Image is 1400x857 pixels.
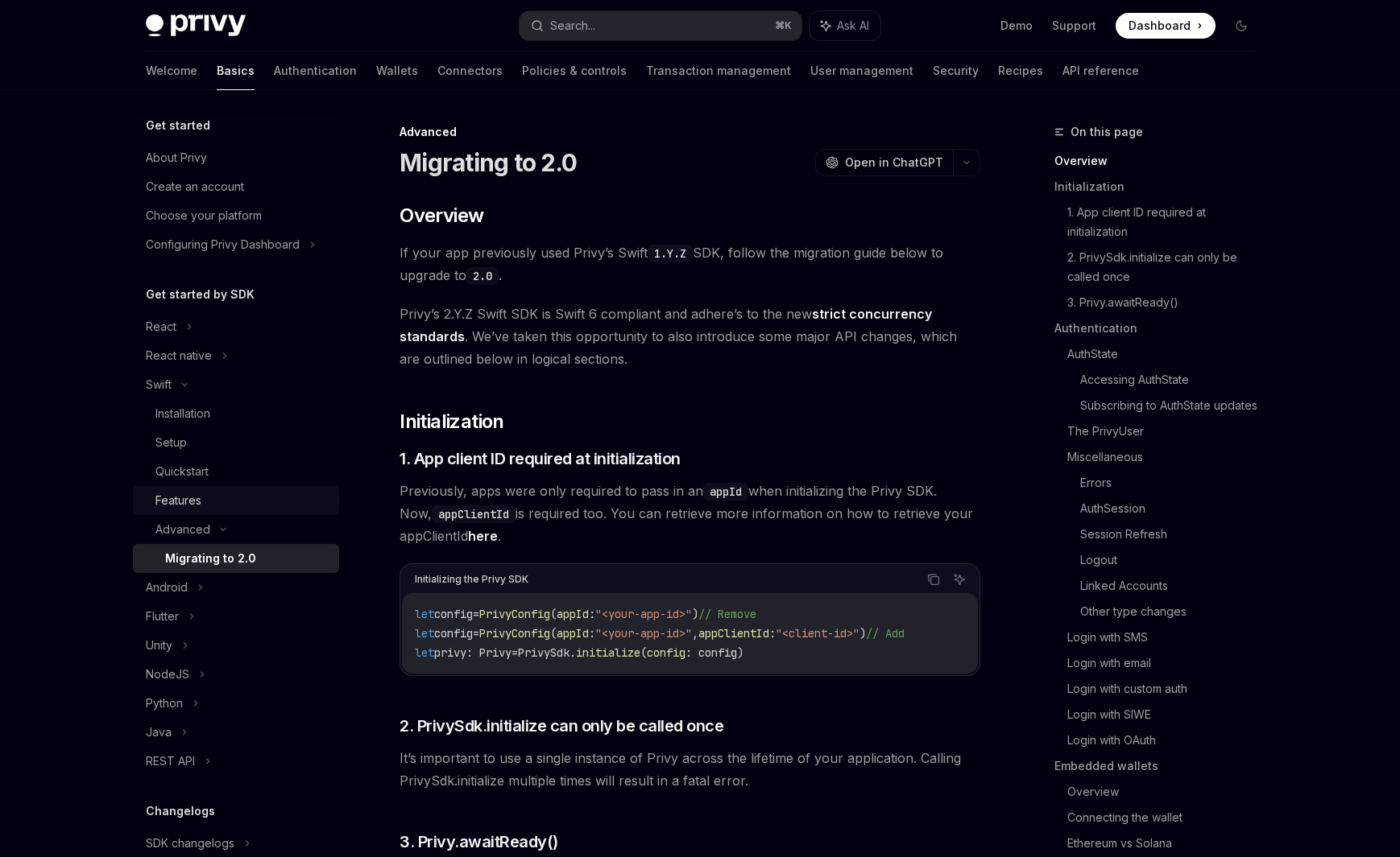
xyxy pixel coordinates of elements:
[815,149,953,176] button: Open in ChatGPT
[155,520,210,539] div: Advanced
[550,16,595,35] div: Search...
[1071,122,1143,142] span: On this page
[769,626,776,641] span: :
[146,285,255,304] h5: Get started by SDK
[550,607,557,621] span: (
[400,447,681,470] span: 1. App client ID required at initialization
[146,694,183,713] div: Python
[1062,52,1139,90] a: API reference
[146,636,172,655] div: Unity
[998,52,1043,90] a: Recipes
[686,645,743,660] span: : config)
[640,645,647,660] span: (
[589,607,595,621] span: :
[400,303,980,370] span: Privy’s 2.Y.Z Swift SDK is Swift 6 compliant and adhere’s to the new . We’ve taken this opportuni...
[400,124,980,140] div: Advanced
[376,52,418,90] a: Wallets
[576,645,640,660] span: initialize
[1067,624,1267,650] a: Login with SMS
[1080,496,1267,521] a: AuthSession
[1067,341,1267,367] a: AuthState
[466,267,499,285] code: 2.0
[1067,830,1267,856] a: Ethereum vs Solana
[1052,18,1096,34] a: Support
[703,483,748,501] code: appId
[692,626,698,641] span: ,
[1067,200,1267,245] a: 1. App client ID required at initialization
[155,433,187,452] div: Setup
[520,11,801,40] button: Search...⌘K
[146,752,195,771] div: REST API
[155,404,210,423] div: Installation
[146,723,172,742] div: Java
[146,52,197,90] a: Welcome
[400,747,980,792] span: It’s important to use a single instance of Privy across the lifetime of your application. Calling...
[1080,393,1267,418] a: Subscribing to AuthState updates
[146,14,246,37] img: dark logo
[217,52,255,90] a: Basics
[133,201,339,230] a: Choose your platform
[1080,573,1267,599] a: Linked Accounts
[1067,727,1267,753] a: Login with OAuth
[1080,547,1267,573] a: Logout
[479,607,550,621] span: PrivyConfig
[165,549,256,568] div: Migrating to 2.0
[274,52,357,90] a: Authentication
[146,346,212,365] div: React native
[146,235,300,254] div: Configuring Privy Dashboard
[595,626,692,641] span: "<your-app-id>"
[698,626,769,641] span: appClientId
[479,626,550,641] span: PrivyConfig
[133,399,339,428] a: Installation
[1067,444,1267,470] a: Miscellaneous
[949,569,970,590] button: Ask AI
[133,172,339,201] a: Create an account
[1054,148,1267,174] a: Overview
[1129,18,1191,34] span: Dashboard
[589,626,595,641] span: :
[133,428,339,457] a: Setup
[133,143,339,172] a: About Privy
[1067,418,1267,444] a: The PrivyUser
[146,665,189,684] div: NodeJS
[146,317,176,336] div: React
[415,645,434,660] span: let
[400,715,723,737] span: 2. PrivySdk.initialize can only be called once
[146,177,244,196] div: Create an account
[845,155,943,171] span: Open in ChatGPT
[1080,367,1267,393] a: Accessing AuthState
[775,19,792,32] span: ⌘ K
[400,830,558,853] span: 3. Privy.awaitReady()
[1054,174,1267,200] a: Initialization
[1067,779,1267,805] a: Overview
[146,148,207,167] div: About Privy
[434,607,473,621] span: config
[415,626,434,641] span: let
[810,11,880,40] button: Ask AI
[1067,676,1267,702] a: Login with custom auth
[434,626,473,641] span: config
[473,626,479,641] span: =
[400,241,980,286] span: If your app previously used Privy’s Swift SDK, follow the migration guide below to upgrade to .
[415,569,528,590] div: Initializing the Privy SDK
[1000,18,1033,34] a: Demo
[512,645,518,660] span: =
[1080,521,1267,547] a: Session Refresh
[415,607,434,621] span: let
[1067,702,1267,727] a: Login with SIWE
[1116,13,1216,39] a: Dashboard
[647,645,686,660] span: config
[557,607,589,621] span: appId
[550,626,557,641] span: (
[776,626,859,641] span: "<client-id>"
[698,607,756,621] span: // Remove
[933,52,979,90] a: Security
[1054,315,1267,341] a: Authentication
[400,409,504,435] span: Initialization
[1228,13,1254,39] button: Toggle dark mode
[923,569,944,590] button: Copy the contents from the code block
[434,645,512,660] span: privy: Privy
[837,18,869,34] span: Ask AI
[595,607,692,621] span: "<your-app-id>"
[155,462,209,481] div: Quickstart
